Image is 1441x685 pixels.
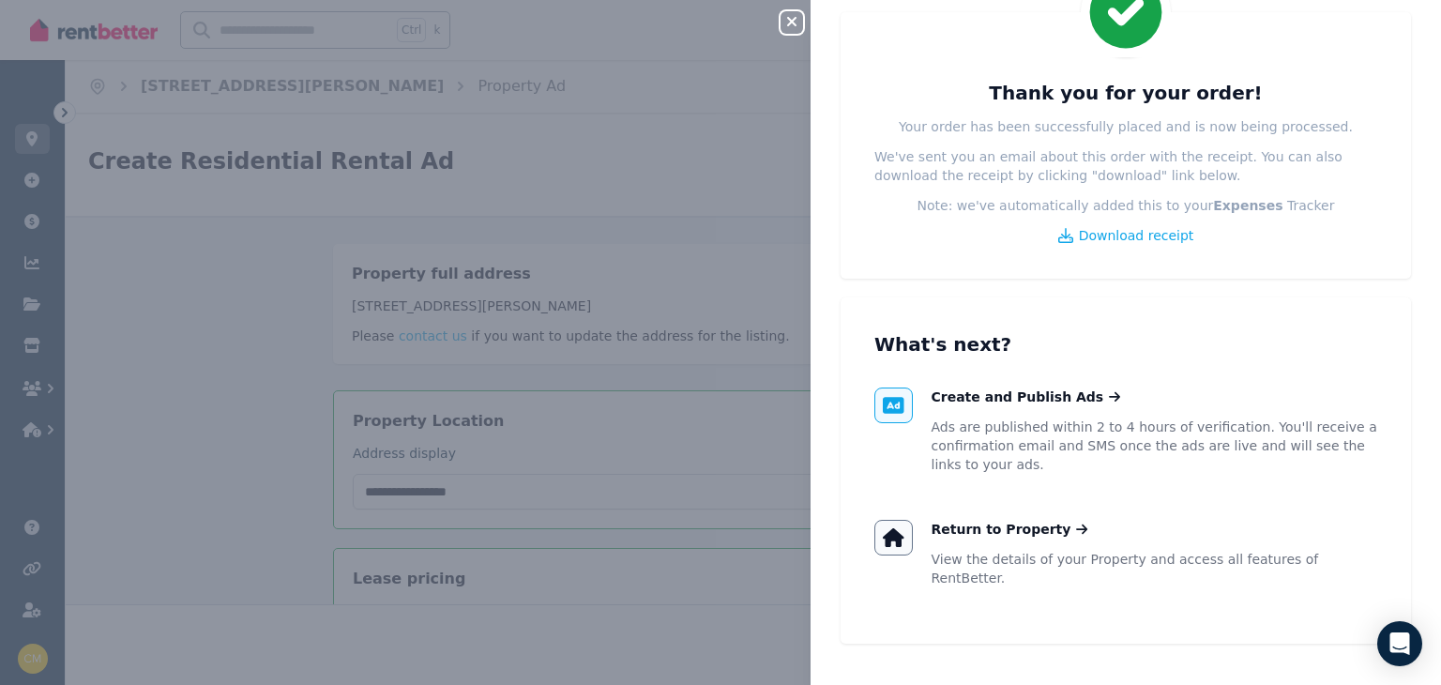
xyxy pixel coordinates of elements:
[932,388,1121,406] a: Create and Publish Ads
[932,388,1104,406] span: Create and Publish Ads
[989,80,1262,106] h3: Thank you for your order!
[874,331,1377,358] h3: What's next?
[932,520,1071,539] span: Return to Property
[932,550,1378,587] p: View the details of your Property and access all features of RentBetter.
[932,418,1378,474] p: Ads are published within 2 to 4 hours of verification. You'll receive a confirmation email and SM...
[899,117,1353,136] p: Your order has been successfully placed and is now being processed.
[932,520,1088,539] a: Return to Property
[1213,198,1282,213] b: Expenses
[874,147,1377,185] p: We've sent you an email about this order with the receipt. You can also download the receipt by c...
[1079,226,1194,245] span: Download receipt
[1377,621,1422,666] div: Open Intercom Messenger
[918,196,1335,215] p: Note: we've automatically added this to your Tracker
